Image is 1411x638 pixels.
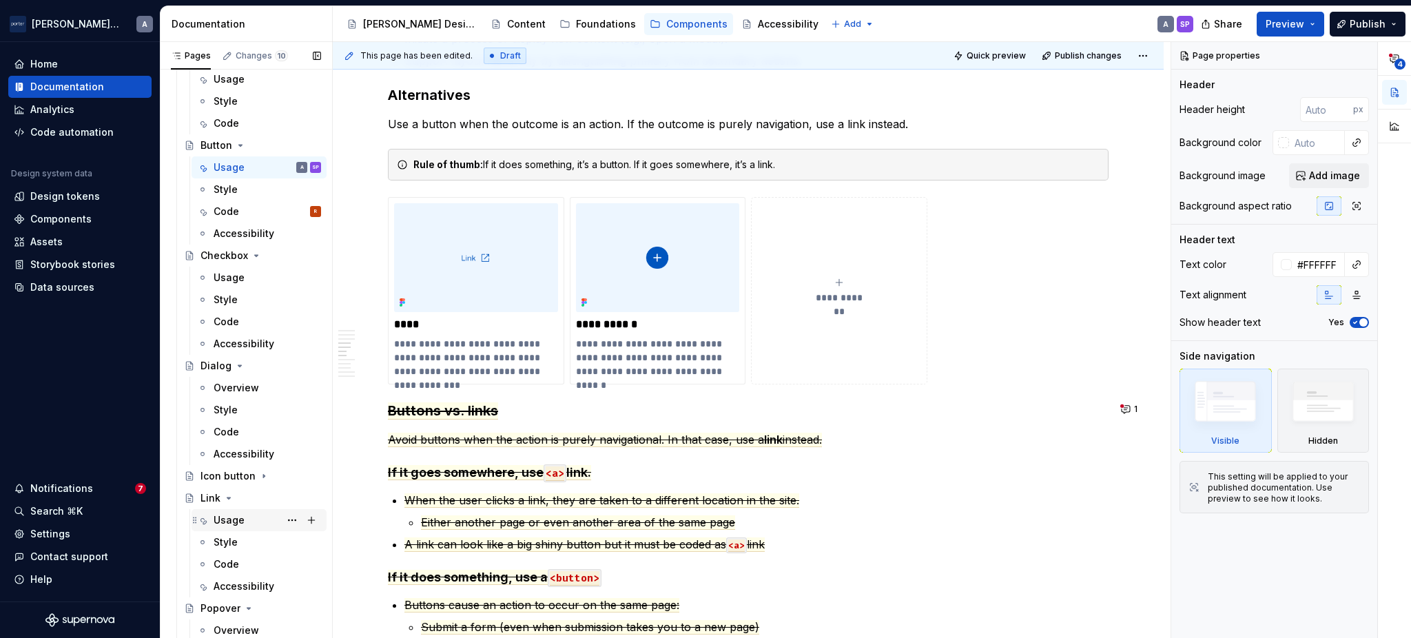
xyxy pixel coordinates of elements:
[576,17,636,31] div: Foundations
[1328,317,1344,328] label: Yes
[30,212,92,226] div: Components
[178,134,327,156] a: Button
[192,553,327,575] a: Code
[45,613,114,627] a: Supernova Logo
[949,46,1032,65] button: Quick preview
[30,280,94,294] div: Data sources
[214,161,245,174] div: Usage
[30,482,93,495] div: Notifications
[388,85,1109,105] h3: Alternatives
[200,491,220,505] div: Link
[1257,12,1324,37] button: Preview
[30,527,70,541] div: Settings
[1180,103,1245,116] div: Header height
[967,50,1026,61] span: Quick preview
[192,68,327,90] a: Usage
[214,72,245,86] div: Usage
[1194,12,1251,37] button: Share
[827,14,878,34] button: Add
[192,421,327,443] a: Code
[485,13,551,35] a: Content
[200,359,231,373] div: Dialog
[413,158,483,170] strong: Rule of thumb:
[192,509,327,531] a: Usage
[30,125,114,139] div: Code automation
[178,355,327,377] a: Dialog
[3,9,157,39] button: [PERSON_NAME] AirlinesA
[8,76,152,98] a: Documentation
[214,183,238,196] div: Style
[312,161,319,174] div: SP
[8,523,152,545] a: Settings
[1308,435,1338,446] div: Hidden
[394,203,558,312] img: dde09eb3-6df0-4fea-b4e2-0e20ce9bd7ce.png
[314,205,317,218] div: R
[30,103,74,116] div: Analytics
[1350,17,1386,31] span: Publish
[500,50,521,61] span: Draft
[214,557,239,571] div: Code
[275,50,288,61] span: 10
[413,158,1100,172] div: If it does something, it’s a button. If it goes somewhere, it’s a link.
[171,50,211,61] div: Pages
[200,469,256,483] div: Icon button
[8,231,152,253] a: Assets
[8,53,152,75] a: Home
[1266,17,1304,31] span: Preview
[1180,369,1272,453] div: Visible
[546,466,564,481] span: <a>
[1330,12,1405,37] button: Publish
[214,425,239,439] div: Code
[758,17,818,31] div: Accessibility
[1180,349,1255,363] div: Side navigation
[192,267,327,289] a: Usage
[554,13,641,35] a: Foundations
[1180,233,1235,247] div: Header text
[8,208,152,230] a: Components
[192,311,327,333] a: Code
[178,487,327,509] a: Link
[388,465,544,480] span: If it goes somewhere, use
[783,433,822,447] span: instead.
[236,50,288,61] div: Changes
[192,200,327,223] a: CodeR
[30,504,83,518] div: Search ⌘K
[1180,258,1226,271] div: Text color
[388,433,764,447] span: Avoid buttons when the action is purely navigational. In that case, use a
[1300,97,1353,122] input: Auto
[1292,252,1345,277] input: Auto
[10,16,26,32] img: f0306bc8-3074-41fb-b11c-7d2e8671d5eb.png
[1163,19,1168,30] div: A
[214,205,239,218] div: Code
[32,17,120,31] div: [PERSON_NAME] Airlines
[214,403,238,417] div: Style
[192,531,327,553] a: Style
[1289,130,1345,155] input: Auto
[421,515,735,530] span: Either another page or even another area of the same page
[214,94,238,108] div: Style
[1394,59,1405,70] span: 4
[736,13,824,35] a: Accessibility
[8,568,152,590] button: Help
[172,17,327,31] div: Documentation
[1214,17,1242,31] span: Share
[1289,163,1369,188] button: Add image
[1211,435,1239,446] div: Visible
[8,276,152,298] a: Data sources
[200,601,240,615] div: Popover
[214,315,239,329] div: Code
[178,597,327,619] a: Popover
[1134,404,1137,415] span: 1
[507,17,546,31] div: Content
[388,570,548,585] span: If it does something, use a
[1180,136,1261,150] div: Background color
[388,116,1109,132] p: Use a button when the outcome is an action. If the outcome is purely navigation, use a link instead.
[214,513,245,527] div: Usage
[8,546,152,568] button: Contact support
[388,402,498,420] span: Buttons vs. links
[30,57,58,71] div: Home
[341,10,824,38] div: Page tree
[214,381,259,395] div: Overview
[404,493,799,508] span: When the user clicks a link, they are taken to a different location in the site.
[8,500,152,522] button: Search ⌘K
